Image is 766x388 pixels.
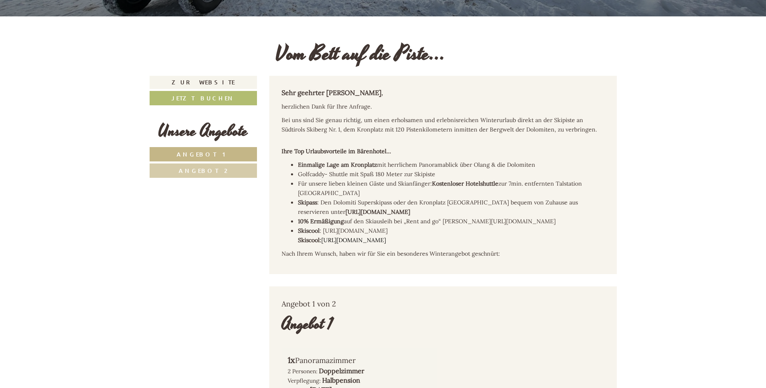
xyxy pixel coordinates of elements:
strong: Sehr geehrter [PERSON_NAME] [282,88,382,97]
strong: Ihre Top Urlaubsvorteile im Bärenhotel… [282,147,391,155]
span: Skiscool [298,227,320,234]
div: Angebot 1 [282,313,333,336]
span: Skipass [298,199,317,206]
span: auf den Skiausleih bei „Rent and go“ [PERSON_NAME] [344,218,491,225]
small: Verpflegung: [288,377,320,384]
span: Angebot 2 [179,167,227,175]
span: : Den Dolomiti Superskipass oder den Kronplatz [GEOGRAPHIC_DATA] bequem von Zuhause aus reservier... [298,199,578,216]
strong: [URL][DOMAIN_NAME] [345,208,410,216]
b: Halbpension [322,376,360,384]
span: Bei uns sind Sie genau richtig, um einen erholsamen und erlebnisreichen Winterurlaub direkt an de... [282,116,597,133]
span: 10% Ermäßigung [298,218,344,225]
div: Panoramazimmer [288,354,431,366]
b: Doppelzimmer [319,367,364,375]
b: 1x [288,355,295,365]
span: mit herrlichem Panoramablick über Olang & die Dolomiten [377,161,535,168]
span: : [URL][DOMAIN_NAME] [298,227,388,244]
a: Zur Website [150,76,257,89]
small: 2 Personen: [288,368,317,375]
div: Unsere Angebote [150,120,257,143]
a: Jetzt buchen [150,91,257,105]
h1: Vom Bett auf die Piste... [275,43,446,66]
span: [URL][DOMAIN_NAME] [298,218,556,225]
span: Einmalige Lage am Kronplatz [298,161,377,168]
em: , [382,89,383,97]
span: Nach Ihrem Wunsch, haben wir für Sie ein besonderes Winterangebot geschnürt: [282,250,500,257]
span: Angebot 1 [177,150,230,158]
span: Für unsere lieben kleinen Gäste und Skianfänger: zur 7min. entfernten Talstation [GEOGRAPHIC_DATA] [298,180,582,197]
strong: Kostenloser Hotelshuttle [432,180,498,187]
a: [URL][DOMAIN_NAME] [321,236,386,244]
span: Golfcaddy- Shuttle mit Spaß 180 Meter zur Skipiste [298,170,435,178]
span: herzlichen Dank für Ihre Anfrage. [282,103,372,110]
span: Skiscool: [298,236,321,244]
span: Angebot 1 von 2 [282,299,336,309]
